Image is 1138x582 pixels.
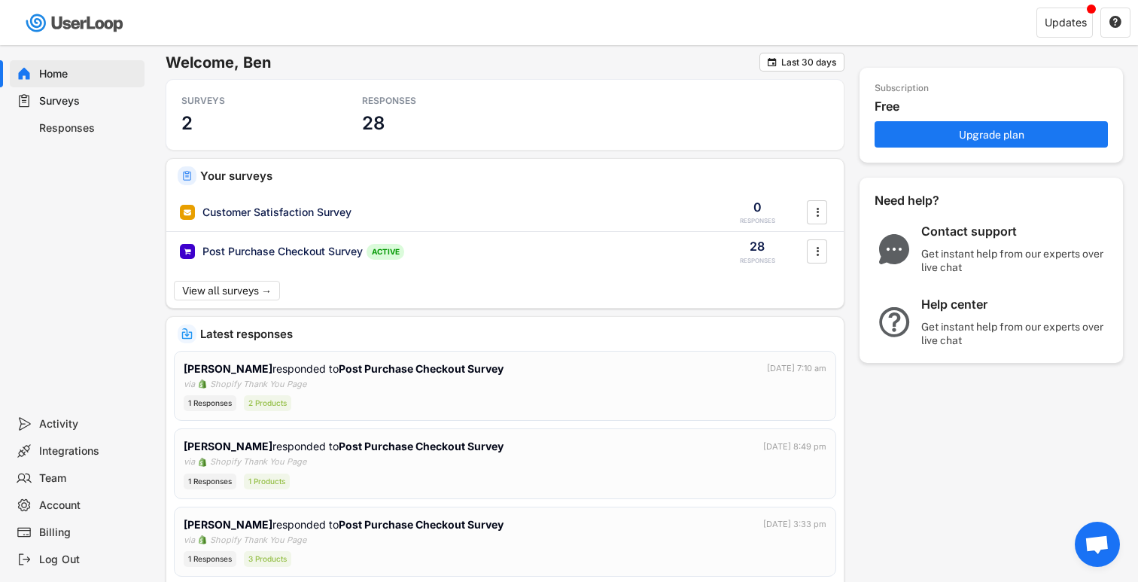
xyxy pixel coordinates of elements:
div: via [184,456,195,468]
div: Need help? [875,193,980,209]
div: Home [39,67,138,81]
img: 1156660_ecommerce_logo_shopify_icon%20%281%29.png [198,379,207,389]
img: QuestionMarkInverseMajor.svg [875,307,914,337]
div: 0 [753,199,762,215]
div: RESPONSES [740,257,775,265]
div: Shopify Thank You Page [210,534,306,547]
img: 1156660_ecommerce_logo_shopify_icon%20%281%29.png [198,535,207,544]
div: Updates [1045,17,1087,28]
div: ACTIVE [367,244,404,260]
div: responded to [184,361,507,376]
text:  [816,204,819,220]
div: responded to [184,516,507,532]
strong: [PERSON_NAME] [184,518,272,531]
div: Surveys [39,94,138,108]
div: [DATE] 7:10 am [767,362,826,375]
div: [DATE] 3:33 pm [763,518,826,531]
div: Activity [39,417,138,431]
a: Open chat [1075,522,1120,567]
div: via [184,534,195,547]
div: Log Out [39,553,138,567]
div: 1 Responses [184,395,236,411]
div: Post Purchase Checkout Survey [202,244,363,259]
button:  [766,56,777,68]
div: RESPONSES [740,217,775,225]
div: Billing [39,526,138,540]
strong: [PERSON_NAME] [184,362,272,375]
div: Integrations [39,444,138,459]
div: Shopify Thank You Page [210,456,306,468]
img: ChatMajor.svg [875,234,914,264]
div: Account [39,498,138,513]
text:  [816,243,819,259]
div: [DATE] 8:49 pm [763,440,826,453]
div: 2 Products [244,395,291,411]
text:  [768,56,777,68]
button:  [1109,16,1122,29]
div: Latest responses [200,328,832,340]
button: Upgrade plan [875,121,1108,148]
div: Shopify Thank You Page [210,378,306,391]
img: IncomingMajor.svg [181,328,193,340]
div: 1 Responses [184,474,236,489]
div: responded to [184,438,507,454]
button: View all surveys → [174,281,280,300]
div: Team [39,471,138,486]
div: 1 Products [244,474,290,489]
div: Last 30 days [781,58,836,67]
text:  [1109,15,1121,29]
div: Responses [39,121,138,136]
div: Get instant help from our experts over live chat [921,247,1109,274]
div: SURVEYS [181,95,317,107]
strong: Post Purchase Checkout Survey [339,518,504,531]
h3: 2 [181,111,193,135]
div: RESPONSES [362,95,497,107]
div: Subscription [875,83,929,95]
div: 3 Products [244,551,291,567]
div: 28 [750,238,765,254]
div: Help center [921,297,1109,312]
div: Customer Satisfaction Survey [202,205,351,220]
button:  [810,240,825,263]
div: 1 Responses [184,551,236,567]
div: Free [875,99,1115,114]
div: Contact support [921,224,1109,239]
h6: Welcome, Ben [166,53,759,72]
div: Your surveys [200,170,832,181]
img: 1156660_ecommerce_logo_shopify_icon%20%281%29.png [198,458,207,467]
strong: Post Purchase Checkout Survey [339,440,504,452]
h3: 28 [362,111,385,135]
strong: [PERSON_NAME] [184,440,272,452]
div: via [184,378,195,391]
strong: Post Purchase Checkout Survey [339,362,504,375]
img: userloop-logo-01.svg [23,8,129,38]
button:  [810,201,825,224]
div: Get instant help from our experts over live chat [921,320,1109,347]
